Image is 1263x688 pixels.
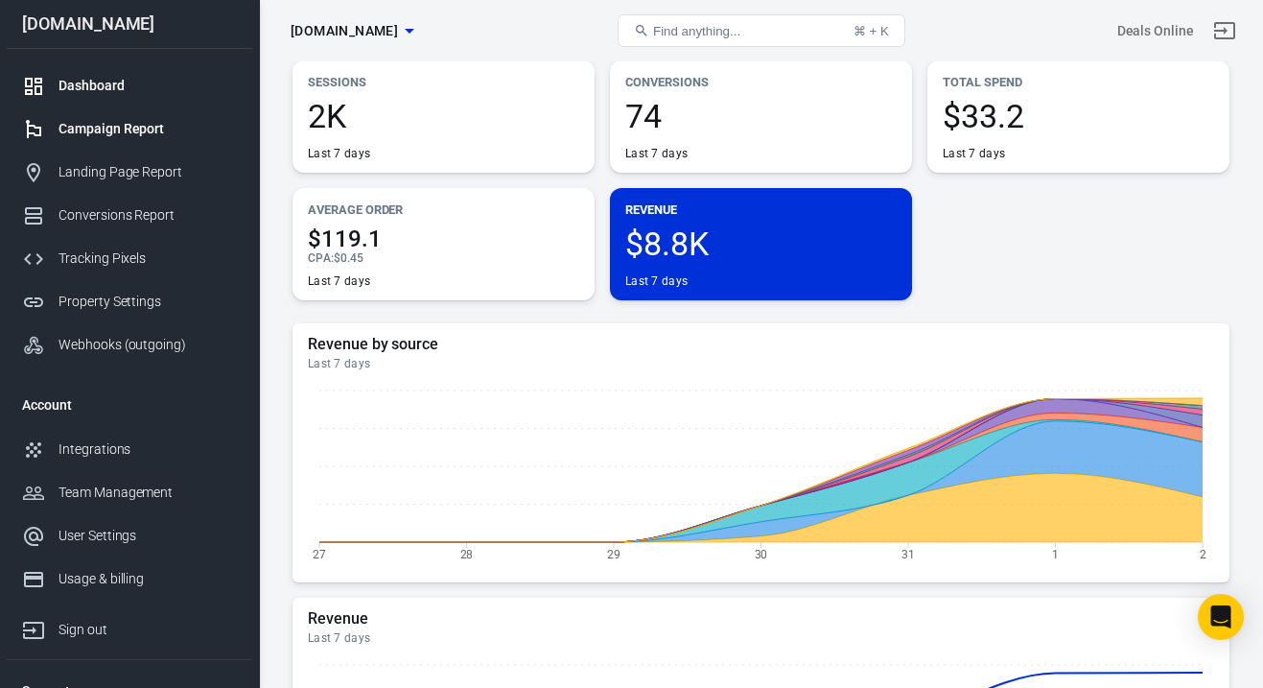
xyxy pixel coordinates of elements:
[653,24,740,38] span: Find anything...
[308,335,1214,354] h5: Revenue by source
[58,162,237,182] div: Landing Page Report
[854,24,889,38] div: ⌘ + K
[58,76,237,96] div: Dashboard
[58,483,237,503] div: Team Management
[7,151,252,194] a: Landing Page Report
[308,200,579,220] p: Average Order
[460,547,474,560] tspan: 28
[7,107,252,151] a: Campaign Report
[625,72,897,92] p: Conversions
[625,227,897,260] span: $8.8K
[625,100,897,132] span: 74
[58,292,237,312] div: Property Settings
[607,547,620,560] tspan: 29
[7,237,252,280] a: Tracking Pixels
[58,569,237,589] div: Usage & billing
[308,100,579,132] span: 2K
[58,620,237,640] div: Sign out
[943,100,1214,132] span: $33.2
[308,356,1214,371] div: Last 7 days
[308,251,334,265] span: CPA :
[7,15,252,33] div: [DOMAIN_NAME]
[58,526,237,546] div: User Settings
[755,547,768,560] tspan: 30
[7,382,252,428] li: Account
[943,146,1005,161] div: Last 7 days
[7,64,252,107] a: Dashboard
[58,439,237,460] div: Integrations
[1198,594,1244,640] div: Open Intercom Messenger
[7,194,252,237] a: Conversions Report
[618,14,905,47] button: Find anything...⌘ + K
[308,72,579,92] p: Sessions
[308,273,370,289] div: Last 7 days
[58,119,237,139] div: Campaign Report
[283,13,421,49] button: [DOMAIN_NAME]
[291,19,398,43] span: the420crew.com
[625,273,688,289] div: Last 7 days
[625,200,897,220] p: Revenue
[1052,547,1059,560] tspan: 1
[308,227,579,250] span: $119.1
[7,428,252,471] a: Integrations
[308,146,370,161] div: Last 7 days
[334,251,363,265] span: $0.45
[313,547,326,560] tspan: 27
[7,601,252,652] a: Sign out
[7,514,252,558] a: User Settings
[7,471,252,514] a: Team Management
[901,547,915,560] tspan: 31
[1202,8,1248,54] a: Sign out
[7,323,252,367] a: Webhooks (outgoing)
[58,335,237,355] div: Webhooks (outgoing)
[58,205,237,225] div: Conversions Report
[58,249,237,269] div: Tracking Pixels
[1117,21,1194,41] div: Account id: a5bWPift
[7,558,252,601] a: Usage & billing
[1200,547,1206,560] tspan: 2
[943,72,1214,92] p: Total Spend
[308,630,1214,646] div: Last 7 days
[625,146,688,161] div: Last 7 days
[308,609,1214,629] h5: Revenue
[7,280,252,323] a: Property Settings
